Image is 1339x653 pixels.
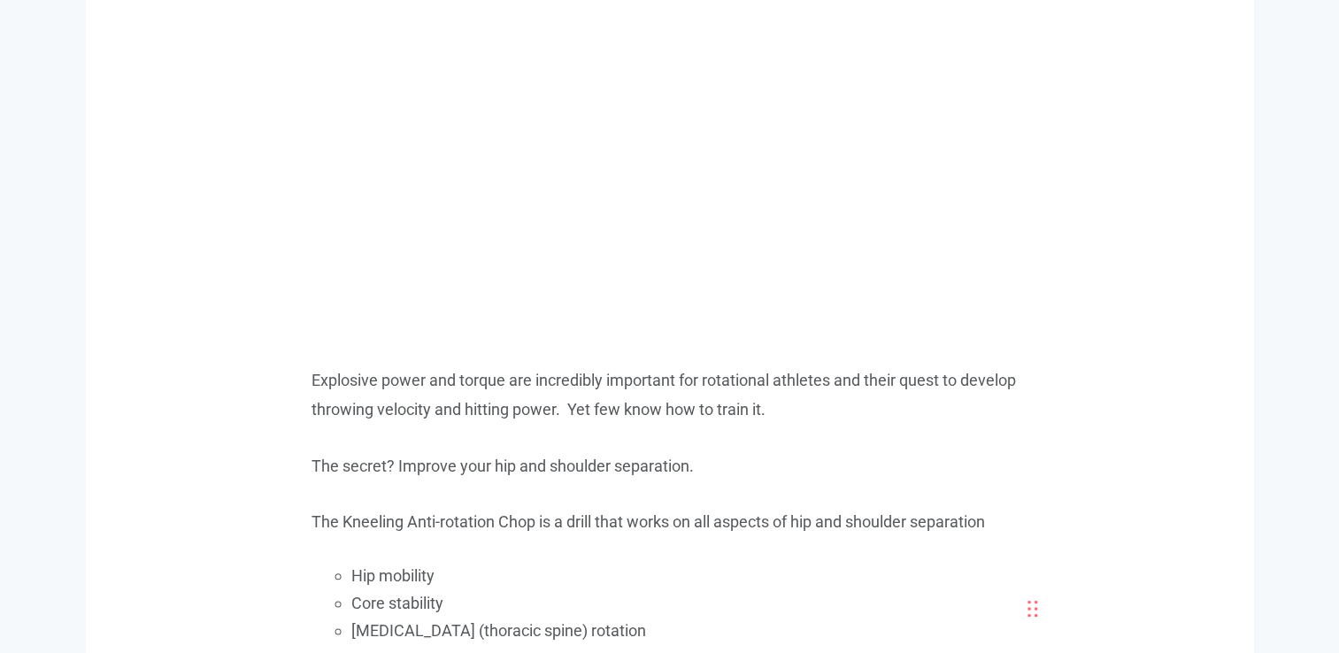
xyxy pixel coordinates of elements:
li: [MEDICAL_DATA] (thoracic spine) rotation [351,618,1028,645]
p: The secret? Improve your hip and shoulder separation. [312,451,1028,480]
p: The Kneeling Anti-rotation Chop is a drill that works on all aspects of hip and shoulder separation [312,507,1028,536]
p: Explosive power and torque are incredibly important for rotational athletes and their quest to de... [312,365,1028,425]
li: Hip mobility [351,563,1028,590]
li: Core stability [351,590,1028,618]
iframe: Chat Widget [1019,470,1339,653]
div: Drag [1027,582,1038,635]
